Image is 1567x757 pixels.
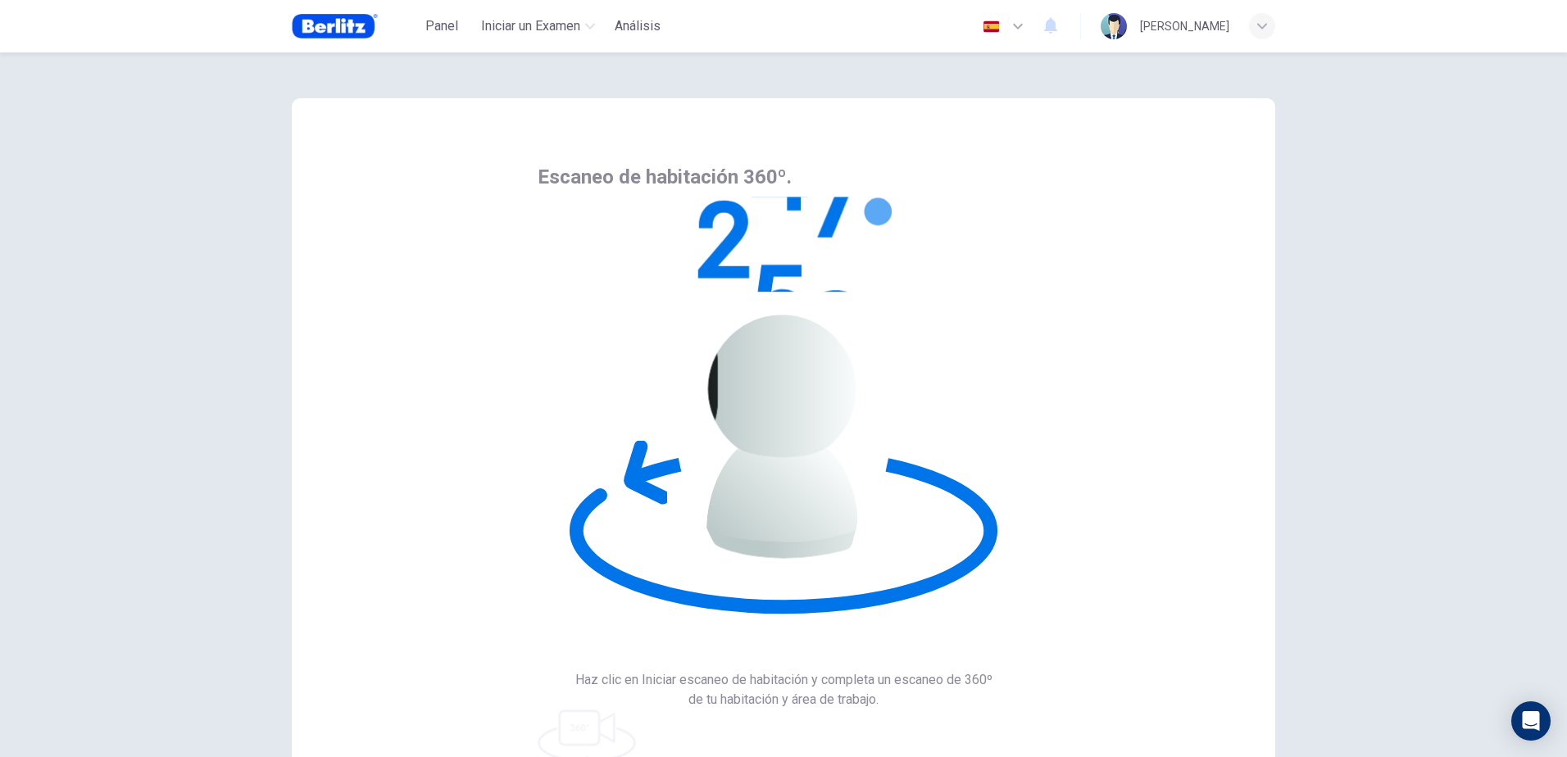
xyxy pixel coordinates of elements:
div: Open Intercom Messenger [1511,701,1551,741]
span: Análisis [615,16,661,36]
span: Panel [425,16,458,36]
span: Iniciar un Examen [481,16,580,36]
button: Análisis [608,11,667,41]
button: Panel [416,11,468,41]
div: Necesitas una licencia para acceder a este contenido [608,11,667,41]
span: Haz clic en Iniciar escaneo de habitación y completa un escaneo de 360º [538,670,1029,690]
span: de tu habitación y área de trabajo. [538,690,1029,709]
div: [PERSON_NAME] [1140,16,1229,36]
a: Berlitz Brasil logo [292,10,416,43]
img: es [981,20,1002,33]
img: Berlitz Brasil logo [292,10,378,43]
span: Escaneo de habitación 360º. [538,165,792,188]
img: Profile picture [1101,13,1127,39]
button: Iniciar un Examen [475,11,602,41]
